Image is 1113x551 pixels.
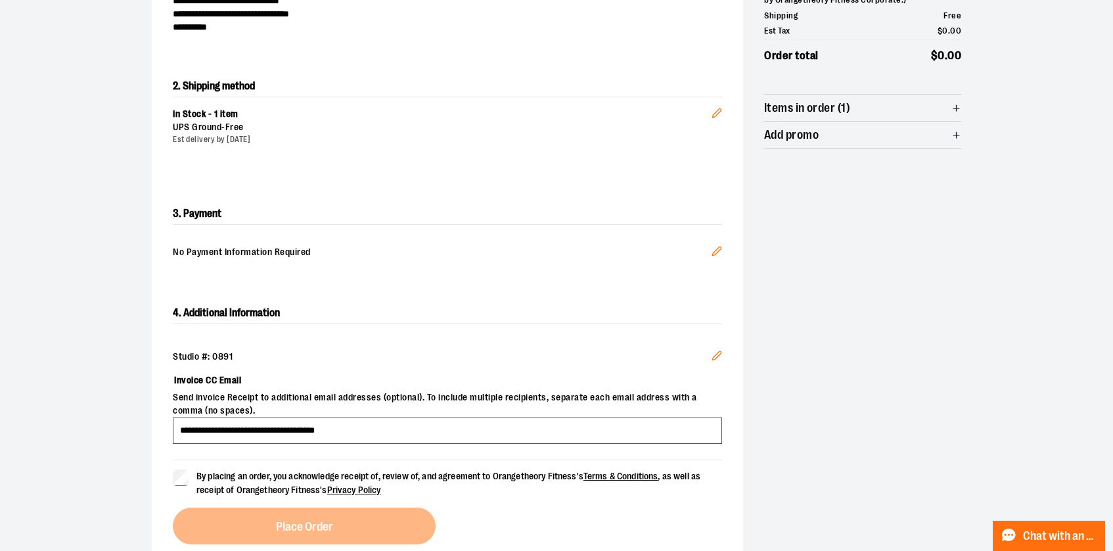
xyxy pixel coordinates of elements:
button: Items in order (1) [764,95,961,121]
span: By placing an order, you acknowledge receipt of, review of, and agreement to Orangetheory Fitness... [196,471,700,495]
h2: 3. Payment [173,203,722,225]
input: By placing an order, you acknowledge receipt of, review of, and agreement to Orangetheory Fitness... [173,469,189,485]
span: $ [931,49,938,62]
span: . [945,49,948,62]
button: Edit [701,235,733,271]
div: Est delivery by [DATE] [173,134,712,145]
span: Free [225,122,244,132]
span: Shipping [764,9,798,22]
button: Edit [701,340,733,375]
button: Chat with an Expert [993,521,1106,551]
span: $ [938,26,943,36]
span: No Payment Information Required [173,246,712,260]
span: Chat with an Expert [1023,530,1097,542]
span: Free [943,11,961,20]
button: Add promo [764,122,961,148]
a: Terms & Conditions [583,471,658,481]
span: 0 [938,49,945,62]
div: In Stock - 1 item [173,108,712,121]
span: Send invoice Receipt to additional email addresses (optional). To include multiple recipients, se... [173,391,722,418]
h2: 4. Additional Information [173,302,722,324]
div: Studio #: 0891 [173,350,722,364]
span: . [948,26,951,36]
button: Edit [701,87,733,133]
span: 00 [947,49,961,62]
span: Est Tax [764,24,790,37]
span: 0 [942,26,948,36]
a: Privacy Policy [327,485,381,495]
span: 00 [950,26,961,36]
h2: 2. Shipping method [173,76,722,97]
span: Items in order (1) [764,102,850,114]
span: Order total [764,47,819,64]
span: Add promo [764,129,819,141]
div: UPS Ground - [173,121,712,134]
label: Invoice CC Email [173,369,722,391]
